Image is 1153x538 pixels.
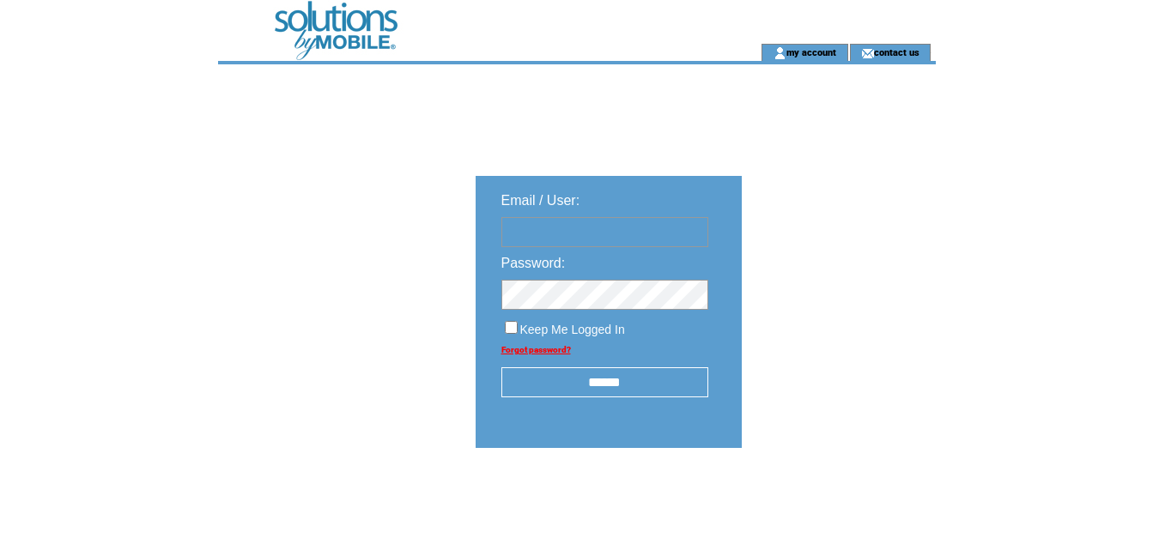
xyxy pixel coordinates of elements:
[501,256,566,270] span: Password:
[501,193,580,208] span: Email / User:
[792,491,877,512] img: transparent.png;jsessionid=CF4B9554AD8734B209EBD2FE0F32771E
[786,46,836,57] a: my account
[501,345,571,354] a: Forgot password?
[774,46,786,60] img: account_icon.gif;jsessionid=CF4B9554AD8734B209EBD2FE0F32771E
[861,46,874,60] img: contact_us_icon.gif;jsessionid=CF4B9554AD8734B209EBD2FE0F32771E
[874,46,919,57] a: contact us
[520,323,625,336] span: Keep Me Logged In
